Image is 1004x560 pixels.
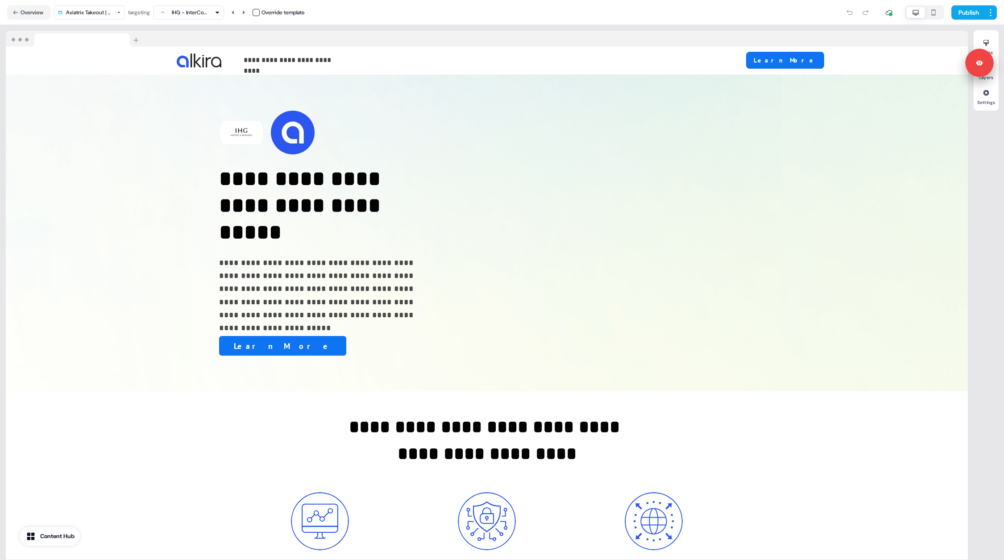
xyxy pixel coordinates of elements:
div: Learn More [219,336,417,356]
div: Content Hub [40,532,75,541]
div: Aviatrix Takeout | Hotels Template [66,8,114,17]
button: Styles [974,36,999,55]
div: IHG - InterContinental Hotels Group [172,8,207,17]
button: Publish [951,5,984,20]
button: Overview [7,5,50,20]
div: Override template [261,8,305,17]
button: Learn More [219,336,346,356]
button: IHG - InterContinental Hotels Group [154,5,224,20]
img: Browser topbar [6,31,143,47]
iframe: YouTube video player [4,4,294,173]
button: Settings [974,86,999,105]
img: Image [177,54,221,67]
button: Learn More [746,52,824,69]
div: targeting [128,8,150,17]
img: Image [625,492,683,550]
img: Image [291,492,349,550]
button: Content Hub [20,527,80,546]
img: Image [458,492,516,550]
